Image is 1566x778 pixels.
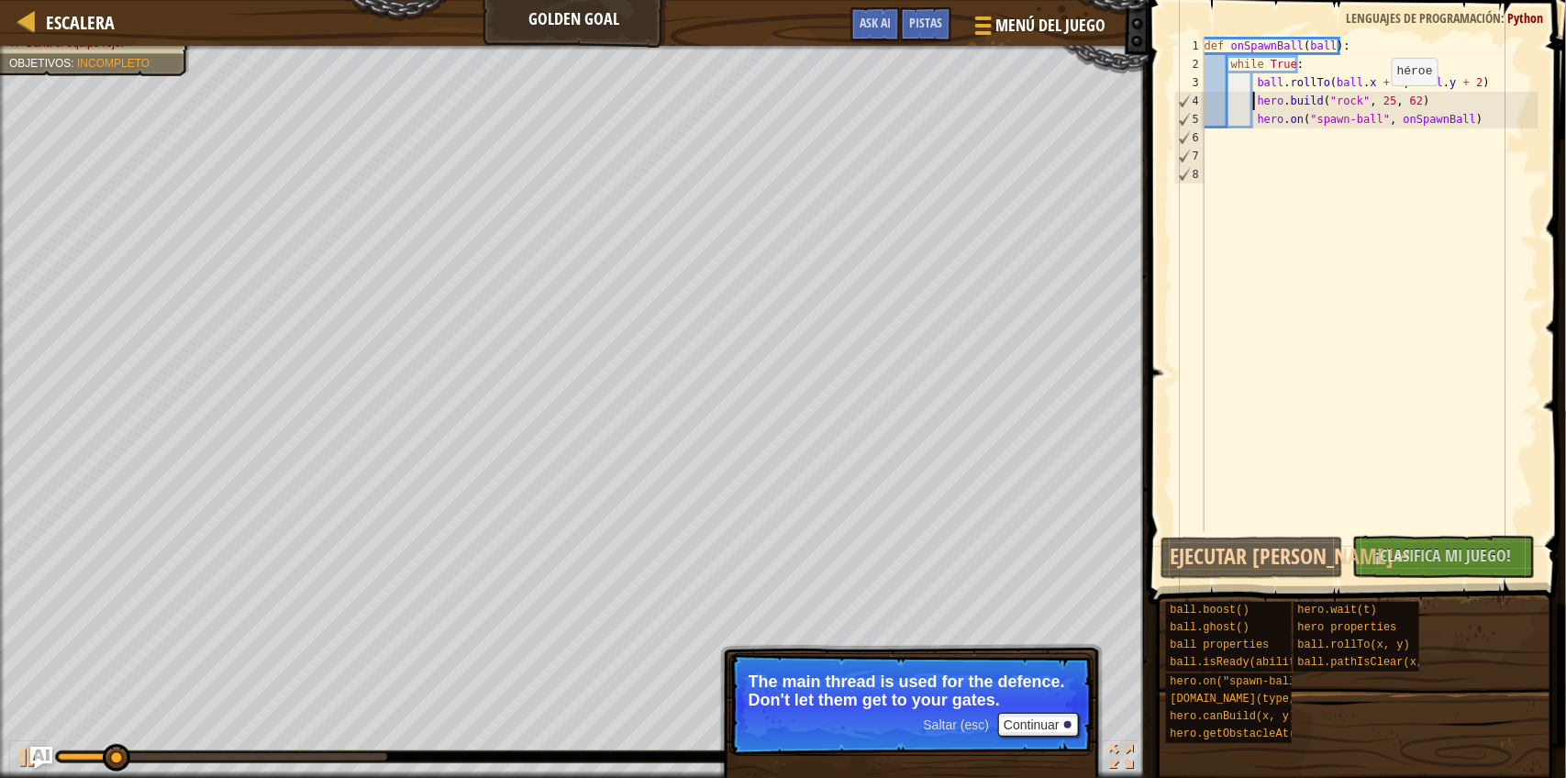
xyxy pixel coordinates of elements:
div: 3 [1174,73,1205,92]
span: [DOMAIN_NAME](type, x, y) [1171,693,1336,706]
span: Saltar (esc) [924,717,990,732]
span: Menú del Juego [995,14,1105,38]
span: hero.getObstacleAt(x, y) [1171,728,1329,740]
span: ball.rollTo(x, y) [1298,639,1410,651]
span: Pistas [909,14,942,31]
div: 7 [1175,147,1205,165]
span: Escalera [46,10,115,35]
span: Lenguajes de programación [1346,9,1501,27]
span: Objetivos [9,57,71,70]
span: hero.canBuild(x, y) [1171,710,1296,723]
button: Ctrl + P: Play [9,740,46,778]
span: ball.isReady(ability) [1171,656,1309,669]
div: 8 [1175,165,1205,183]
div: 2 [1174,55,1205,73]
div: 1 [1174,37,1205,55]
span: ball.ghost() [1171,621,1249,634]
button: Ejecutar [PERSON_NAME]↵ [1161,537,1343,579]
button: ¡Clasifica Mi Juego! [1352,536,1535,578]
div: 5 [1175,110,1205,128]
span: Ask AI [860,14,891,31]
span: ball.boost() [1171,604,1249,617]
div: 4 [1175,92,1205,110]
span: ball properties [1171,639,1270,651]
button: Continuar [998,713,1079,737]
button: Ask AI [850,7,900,41]
span: ball.pathIsClear(x, y) [1298,656,1443,669]
span: hero properties [1298,621,1397,634]
p: The main thread is used for the defence. Don't let them get to your gates. [749,672,1074,709]
span: Incompleto [77,57,150,70]
button: Ask AI [30,747,52,769]
button: Cambia a pantalla completa. [1103,740,1139,778]
code: héroe [1397,64,1433,78]
span: : [1501,9,1507,27]
span: ¡Clasifica Mi Juego! [1376,544,1512,567]
span: hero.wait(t) [1298,604,1377,617]
span: hero.on("spawn-ball", f) [1171,675,1329,688]
button: Menú del Juego [961,7,1116,50]
span: : [71,57,77,70]
div: 6 [1175,128,1205,147]
span: Python [1507,9,1543,27]
a: Escalera [37,10,115,35]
